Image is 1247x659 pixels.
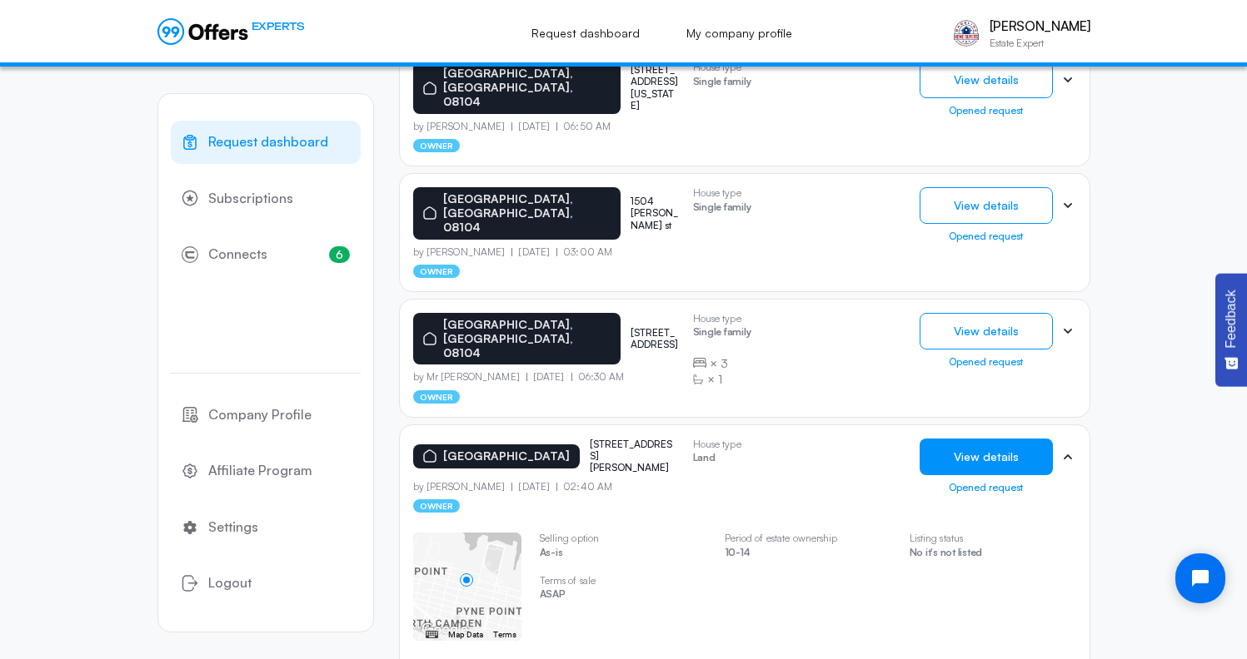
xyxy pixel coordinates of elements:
button: View details [920,313,1053,349]
a: Connects6 [171,233,361,276]
p: [DATE] [526,371,571,383]
p: 10-14 [725,547,891,562]
p: [GEOGRAPHIC_DATA] [443,449,570,463]
p: [DATE] [511,246,556,258]
swiper-slide: 4 / 4 [910,533,1076,575]
p: [GEOGRAPHIC_DATA], [GEOGRAPHIC_DATA], 08104 [443,318,611,359]
div: Opened request [920,105,1053,116]
p: owner [413,139,461,152]
a: My company profile [668,15,811,52]
p: House type [693,439,741,450]
p: Land [693,452,741,468]
p: Estate Expert [990,38,1090,48]
p: 02:40 AM [556,481,612,493]
p: Listing status [910,533,1076,544]
p: 03:00 AM [556,246,612,258]
p: House type [693,187,751,199]
p: [STREET_ADDRESS][PERSON_NAME] [590,439,673,474]
div: × [693,371,751,388]
span: 1 [718,371,722,388]
p: 06:30 AM [571,371,625,383]
span: EXPERTS [252,18,305,34]
p: Single family [693,201,751,217]
p: by [PERSON_NAME] [413,246,512,258]
p: Single family [693,326,751,342]
p: by Mr [PERSON_NAME] [413,371,526,383]
a: Request dashboard [513,15,658,52]
p: House type [693,313,751,325]
button: Feedback - Show survey [1215,273,1247,386]
span: Request dashboard [208,131,328,153]
p: owner [413,390,461,404]
span: Subscriptions [208,188,293,210]
div: Opened request [920,482,1053,493]
p: [PERSON_NAME] [990,18,1090,34]
div: Opened request [920,230,1053,242]
button: Logout [171,562,361,605]
span: 3 [721,355,728,372]
p: [DATE] [511,121,556,132]
a: EXPERTS [157,18,305,45]
div: × [693,355,751,372]
p: by [PERSON_NAME] [413,481,512,493]
span: Affiliate Program [208,460,312,482]
p: owner [413,265,461,278]
swiper-slide: 3 / 4 [725,533,891,575]
button: View details [920,187,1053,224]
button: View details [920,62,1053,98]
a: Affiliate Program [171,449,361,493]
button: View details [920,439,1053,475]
a: Settings [171,506,361,549]
div: Opened request [920,356,1053,368]
swiper-slide: 2 / 4 [540,533,706,617]
p: [GEOGRAPHIC_DATA], [GEOGRAPHIC_DATA], 08104 [443,67,611,108]
span: Connects [208,244,267,265]
p: No it's not listed [910,547,1076,562]
p: [DATE] [511,481,556,493]
p: 1504 [PERSON_NAME] st [631,196,679,231]
p: Single family [693,76,751,92]
p: [STREET_ADDRESS] [631,327,679,351]
p: Period of estate ownership [725,533,891,544]
span: Company Profile [208,404,312,426]
span: 6 [329,246,350,263]
span: Settings [208,517,258,538]
p: Terms of sale [540,575,706,587]
img: Ernesto Matos [950,17,983,50]
span: Feedback [1224,290,1239,348]
span: Logout [208,572,252,594]
iframe: Tidio Chat [1161,539,1240,617]
p: [GEOGRAPHIC_DATA], [GEOGRAPHIC_DATA], 08104 [443,192,611,234]
p: House type [693,62,751,73]
p: by [PERSON_NAME] [413,121,512,132]
p: ASAP [540,588,706,604]
p: As-is [540,547,706,562]
p: Selling option [540,533,706,544]
a: Request dashboard [171,121,361,164]
swiper-slide: 1 / 4 [413,533,521,641]
a: Company Profile [171,394,361,437]
a: Subscriptions [171,177,361,220]
p: 06:50 AM [556,121,611,132]
p: [STREET_ADDRESS][US_STATE] [631,64,679,112]
p: owner [413,499,461,513]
